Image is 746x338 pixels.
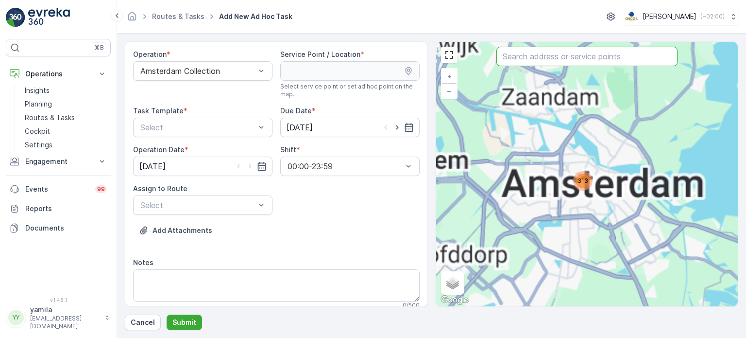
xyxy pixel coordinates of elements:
p: Cockpit [25,126,50,136]
input: dd/mm/yyyy [133,157,272,176]
img: logo [6,8,25,27]
button: Upload File [133,223,218,238]
img: basis-logo_rgb2x.png [625,11,639,22]
p: Documents [25,223,107,233]
a: Reports [6,199,111,218]
a: Documents [6,218,111,238]
p: Operations [25,69,91,79]
input: Search address or service points [496,47,678,66]
a: Zoom In [442,69,457,84]
label: Operation Date [133,145,185,154]
a: Planning [21,97,111,111]
label: Task Template [133,107,184,115]
p: Insights [25,86,50,95]
a: Routes & Tasks [21,111,111,125]
a: Events99 [6,179,111,199]
label: Service Point / Location [280,50,360,58]
a: View Fullscreen [442,48,457,62]
p: yamila [30,305,100,315]
button: Cancel [125,315,161,330]
label: Assign to Route [133,184,187,193]
p: Submit [172,318,196,327]
div: 313 [573,171,593,191]
p: Routes & Tasks [25,113,75,123]
p: ( +02:00 ) [700,13,725,20]
img: Google [439,294,471,306]
p: Reports [25,204,107,213]
label: Notes [133,258,153,267]
span: − [447,87,452,95]
img: logo_light-DOdMpM7g.png [28,8,70,27]
p: Add Attachments [153,226,212,235]
a: Zoom Out [442,84,457,98]
p: Select [140,199,255,211]
p: 99 [97,185,105,193]
button: YYyamila[EMAIL_ADDRESS][DOMAIN_NAME] [6,305,111,330]
span: Add New Ad Hoc Task [217,12,294,21]
p: Engagement [25,157,91,166]
p: ⌘B [94,44,104,52]
p: 0 / 500 [403,302,420,309]
button: Engagement [6,152,111,171]
p: Events [25,184,89,194]
label: Operation [133,50,167,58]
p: [PERSON_NAME] [643,12,696,21]
button: Submit [167,315,202,330]
a: Settings [21,138,111,152]
span: Select service point or set ad hoc point on the map. [280,83,420,98]
p: Select [140,122,255,133]
label: Shift [280,145,296,154]
a: Insights [21,84,111,97]
a: Homepage [127,15,137,23]
p: Planning [25,99,52,109]
p: [EMAIL_ADDRESS][DOMAIN_NAME] [30,315,100,330]
a: Routes & Tasks [152,12,204,20]
button: [PERSON_NAME](+02:00) [625,8,738,25]
a: Layers [442,272,463,294]
a: Open this area in Google Maps (opens a new window) [439,294,471,306]
p: Settings [25,140,52,150]
span: 313 [577,177,588,184]
input: dd/mm/yyyy [280,118,420,137]
button: Operations [6,64,111,84]
label: Due Date [280,107,312,115]
span: + [447,72,452,80]
p: Cancel [131,318,155,327]
span: v 1.48.1 [6,297,111,303]
a: Cockpit [21,125,111,138]
div: YY [8,310,24,325]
